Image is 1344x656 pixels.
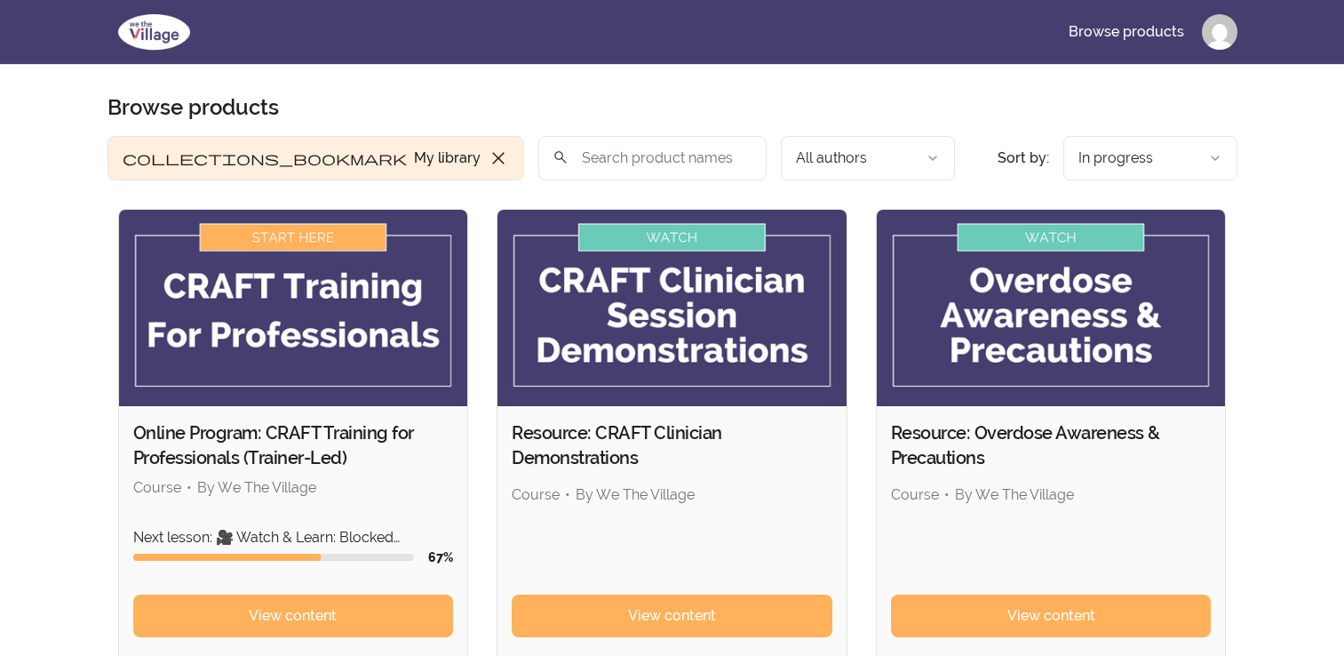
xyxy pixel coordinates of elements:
[512,486,560,503] span: Course
[249,605,337,627] span: View content
[891,595,1212,637] a: View content
[187,479,192,496] span: •
[565,486,570,503] span: •
[107,11,201,53] img: We The Village logo
[512,420,832,470] h2: Resource: CRAFT Clinician Demonstrations
[1054,11,1237,53] nav: Main
[133,527,454,548] p: Next lesson: 🎥 Watch & Learn: Blocked Consequences
[1007,605,1095,627] span: View content
[497,210,847,406] img: Product image for Resource: CRAFT Clinician Demonstrations
[877,210,1226,406] img: Product image for Resource: Overdose Awareness & Precautions
[944,486,950,503] span: •
[512,595,832,637] a: View content
[538,136,767,180] input: Search product names
[998,149,1049,166] span: Sort by:
[1054,11,1198,53] a: Browse products
[628,605,716,627] span: View content
[107,93,279,122] h2: Browse products
[133,479,181,496] span: Course
[1202,14,1237,50] img: Profile image for Victoria
[428,550,453,564] span: 67 %
[123,148,407,169] span: collections_bookmark
[133,420,454,470] h2: Online Program: CRAFT Training for Professionals (Trainer-Led)
[119,210,468,406] img: Product image for Online Program: CRAFT Training for Professionals (Trainer-Led)
[781,136,955,180] button: Filter by author
[955,486,1074,503] span: By We The Village
[576,486,695,503] span: By We The Village
[488,148,509,169] span: close
[133,595,454,637] a: View content
[553,145,569,170] span: search
[891,486,939,503] span: Course
[197,479,316,496] span: By We The Village
[1063,136,1237,180] button: Product sort options
[107,136,524,180] button: Filter by My library
[133,554,415,561] div: Course progress
[891,420,1212,470] h2: Resource: Overdose Awareness & Precautions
